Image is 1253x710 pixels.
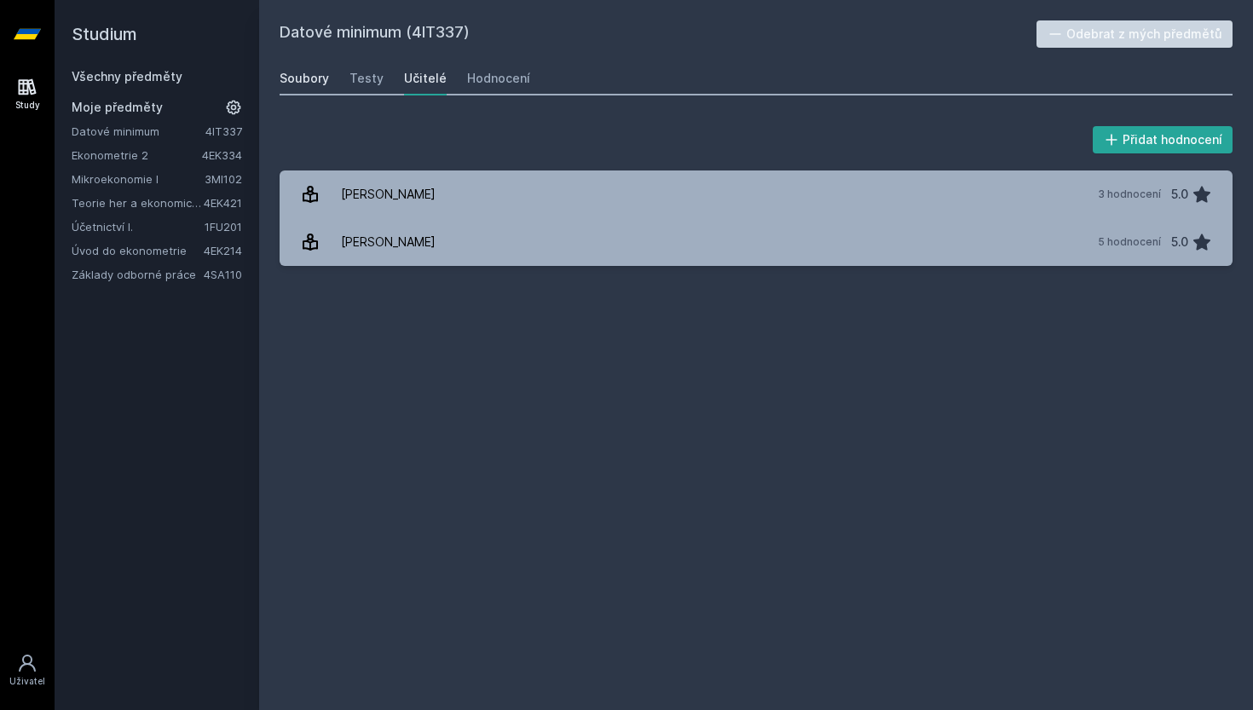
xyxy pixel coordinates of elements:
[280,170,1233,218] a: [PERSON_NAME] 3 hodnocení 5.0
[204,244,242,257] a: 4EK214
[72,123,205,140] a: Datové minimum
[341,177,436,211] div: [PERSON_NAME]
[1093,126,1233,153] button: Přidat hodnocení
[1036,20,1233,48] button: Odebrat z mých předmětů
[341,225,436,259] div: [PERSON_NAME]
[3,68,51,120] a: Study
[1098,188,1161,201] div: 3 hodnocení
[72,69,182,84] a: Všechny předměty
[467,70,530,87] div: Hodnocení
[72,147,202,164] a: Ekonometrie 2
[72,242,204,259] a: Úvod do ekonometrie
[72,170,205,188] a: Mikroekonomie I
[349,61,384,95] a: Testy
[404,70,447,87] div: Učitelé
[3,644,51,696] a: Uživatel
[280,20,1036,48] h2: Datové minimum (4IT337)
[9,675,45,688] div: Uživatel
[349,70,384,87] div: Testy
[280,70,329,87] div: Soubory
[1171,177,1188,211] div: 5.0
[205,220,242,234] a: 1FU201
[204,268,242,281] a: 4SA110
[72,99,163,116] span: Moje předměty
[280,61,329,95] a: Soubory
[1171,225,1188,259] div: 5.0
[72,194,204,211] a: Teorie her a ekonomické rozhodování
[15,99,40,112] div: Study
[204,196,242,210] a: 4EK421
[205,172,242,186] a: 3MI102
[72,266,204,283] a: Základy odborné práce
[205,124,242,138] a: 4IT337
[280,218,1233,266] a: [PERSON_NAME] 5 hodnocení 5.0
[1098,235,1161,249] div: 5 hodnocení
[467,61,530,95] a: Hodnocení
[72,218,205,235] a: Účetnictví I.
[202,148,242,162] a: 4EK334
[404,61,447,95] a: Učitelé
